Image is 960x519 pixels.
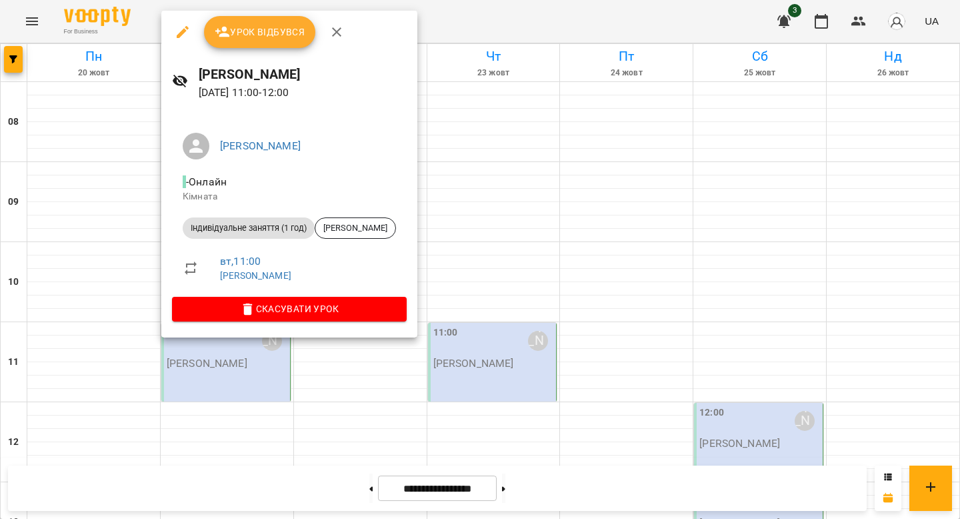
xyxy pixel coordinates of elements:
[183,301,396,317] span: Скасувати Урок
[204,16,316,48] button: Урок відбувся
[183,175,229,188] span: - Онлайн
[315,222,395,234] span: [PERSON_NAME]
[220,255,261,268] a: вт , 11:00
[183,222,315,234] span: Індивідуальне заняття (1 год)
[215,24,305,40] span: Урок відбувся
[220,270,291,281] a: [PERSON_NAME]
[220,139,301,152] a: [PERSON_NAME]
[315,217,396,239] div: [PERSON_NAME]
[199,64,407,85] h6: [PERSON_NAME]
[172,297,407,321] button: Скасувати Урок
[199,85,407,101] p: [DATE] 11:00 - 12:00
[183,190,396,203] p: Кімната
